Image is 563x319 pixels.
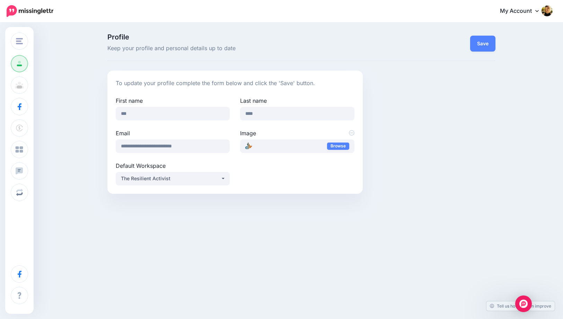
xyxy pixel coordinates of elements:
[493,3,553,20] a: My Account
[486,301,555,311] a: Tell us how we can improve
[107,34,363,40] span: Profile
[107,44,363,53] span: Keep your profile and personal details up to date
[245,142,252,149] img: Snailbird_Only_Full-Color_thumb.png
[240,97,354,105] label: Last name
[121,174,221,183] div: The Resilient Activist
[327,143,349,150] a: Browse
[7,5,53,17] img: Missinglettr
[116,79,354,88] p: To update your profile complete the form below and click the 'Save' button.
[240,129,354,137] label: Image
[116,97,230,105] label: First name
[116,129,230,137] label: Email
[116,172,230,185] button: The Resilient Activist
[515,295,532,312] div: Open Intercom Messenger
[16,38,23,44] img: menu.png
[116,162,230,170] label: Default Workspace
[470,36,495,52] button: Save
